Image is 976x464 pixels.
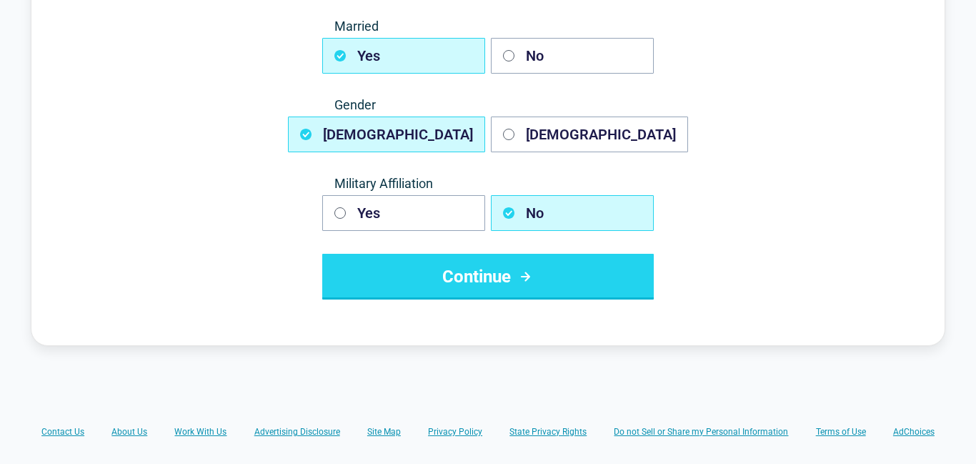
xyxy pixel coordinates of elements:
a: Work With Us [174,426,226,438]
a: Privacy Policy [428,426,482,438]
span: Married [322,18,654,35]
button: Yes [322,195,485,231]
a: Site Map [367,426,401,438]
span: Military Affiliation [322,175,654,192]
button: Continue [322,254,654,300]
a: Contact Us [41,426,84,438]
a: Do not Sell or Share my Personal Information [614,426,788,438]
a: State Privacy Rights [509,426,587,438]
button: No [491,195,654,231]
a: Advertising Disclosure [254,426,340,438]
a: Terms of Use [816,426,866,438]
button: Yes [322,38,485,74]
button: No [491,38,654,74]
button: [DEMOGRAPHIC_DATA] [288,117,485,152]
a: About Us [111,426,147,438]
button: [DEMOGRAPHIC_DATA] [491,117,688,152]
span: Gender [322,97,654,114]
a: AdChoices [893,426,935,438]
